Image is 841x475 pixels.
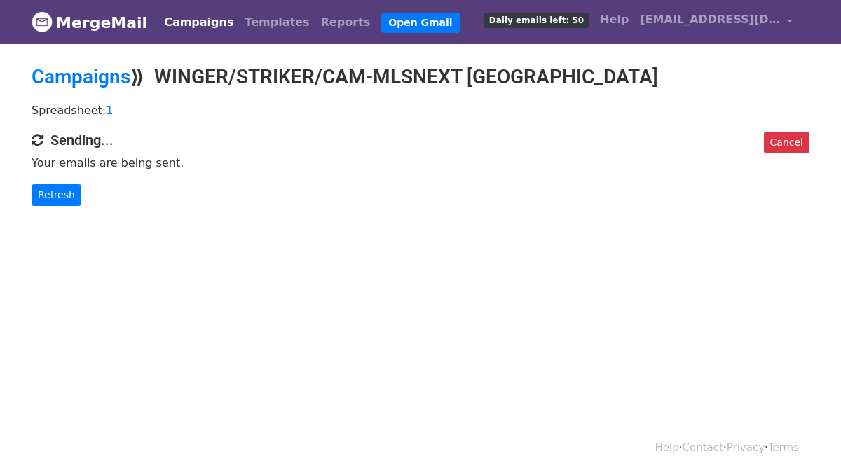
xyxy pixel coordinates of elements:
[32,156,809,170] p: Your emails are being sent.
[32,132,809,149] h4: Sending...
[32,65,809,89] h2: ⟫ WINGER/STRIKER/CAM-MLSNEXT [GEOGRAPHIC_DATA]
[32,8,147,37] a: MergeMail
[594,6,634,34] a: Help
[768,441,799,454] a: Terms
[158,8,239,36] a: Campaigns
[655,441,679,454] a: Help
[484,13,589,28] span: Daily emails left: 50
[727,441,765,454] a: Privacy
[32,65,130,88] a: Campaigns
[640,11,780,28] span: [EMAIL_ADDRESS][DOMAIN_NAME]
[106,104,113,117] a: 1
[764,132,809,153] a: Cancel
[32,103,809,118] p: Spreadsheet:
[315,8,376,36] a: Reports
[479,6,594,34] a: Daily emails left: 50
[239,8,315,36] a: Templates
[634,6,798,39] a: [EMAIL_ADDRESS][DOMAIN_NAME]
[32,184,81,206] a: Refresh
[32,11,53,32] img: MergeMail logo
[683,441,723,454] a: Contact
[381,13,459,33] a: Open Gmail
